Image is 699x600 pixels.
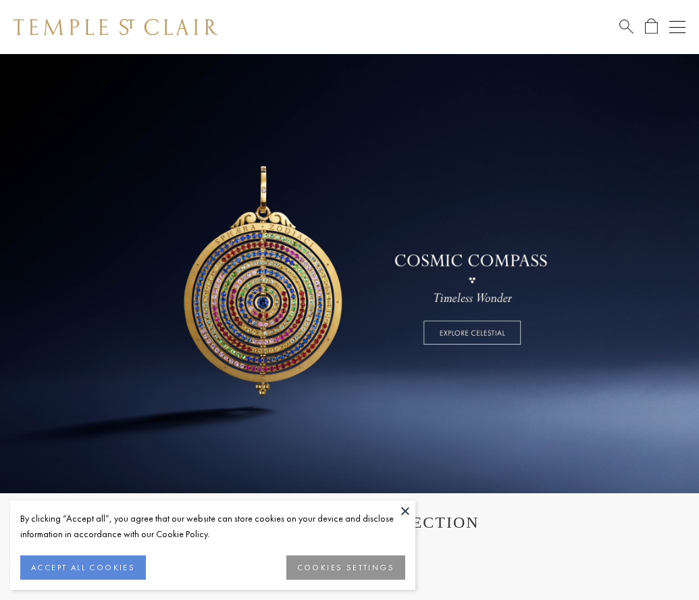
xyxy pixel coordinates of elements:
div: By clicking “Accept all”, you agree that our website can store cookies on your device and disclos... [20,511,405,542]
img: Temple St. Clair [14,19,217,35]
a: Open Shopping Bag [645,18,658,35]
button: Open navigation [669,19,685,35]
a: Search [619,18,633,35]
button: ACCEPT ALL COOKIES [20,555,146,580]
button: COOKIES SETTINGS [286,555,405,580]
